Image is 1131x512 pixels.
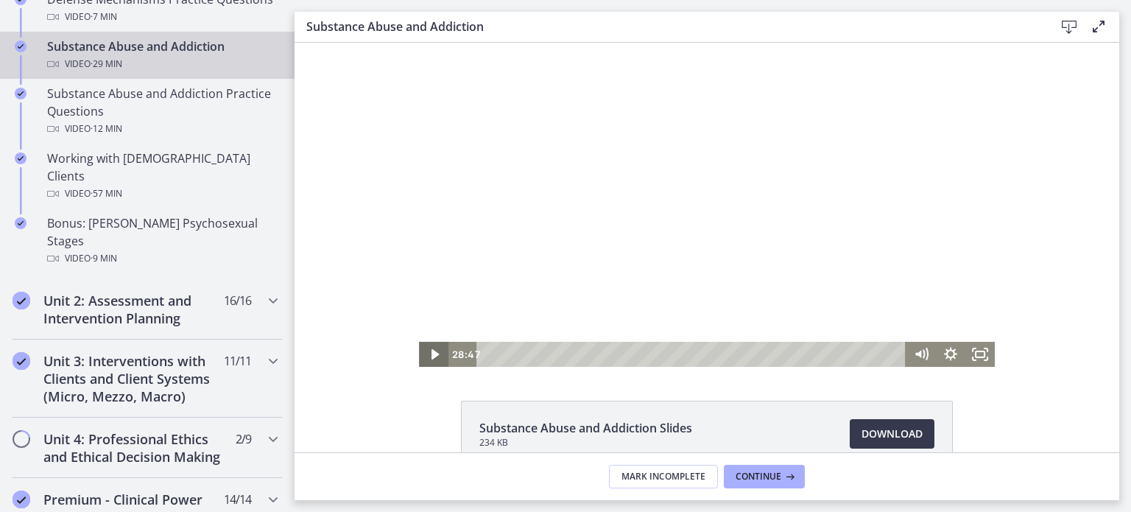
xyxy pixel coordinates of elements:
span: · 12 min [91,120,122,138]
span: · 7 min [91,8,117,26]
div: Substance Abuse and Addiction Practice Questions [47,85,277,138]
div: Video [47,55,277,73]
h2: Unit 4: Professional Ethics and Ethical Decision Making [43,430,223,466]
span: · 29 min [91,55,122,73]
span: · 57 min [91,185,122,203]
i: Completed [15,88,27,99]
div: Substance Abuse and Addiction [47,38,277,73]
span: 14 / 14 [224,491,251,508]
i: Completed [15,41,27,52]
div: Video [47,8,277,26]
div: Bonus: [PERSON_NAME] Psychosexual Stages [47,214,277,267]
i: Completed [15,217,27,229]
i: Completed [13,352,30,370]
div: Working with [DEMOGRAPHIC_DATA] Clients [47,150,277,203]
h2: Unit 2: Assessment and Intervention Planning [43,292,223,327]
button: Fullscreen [671,299,700,324]
button: Mark Incomplete [609,465,718,488]
span: 2 / 9 [236,430,251,448]
span: 234 KB [479,437,692,449]
i: Completed [13,491,30,508]
button: Continue [724,465,805,488]
h2: Unit 3: Interventions with Clients and Client Systems (Micro, Mezzo, Macro) [43,352,223,405]
button: Mute [612,299,641,324]
div: Video [47,120,277,138]
i: Completed [13,292,30,309]
a: Download [850,419,934,449]
span: 16 / 16 [224,292,251,309]
iframe: To enrich screen reader interactions, please activate Accessibility in Grammarly extension settings [295,43,1119,367]
span: 11 / 11 [224,352,251,370]
div: Video [47,250,277,267]
i: Completed [15,152,27,164]
div: Video [47,185,277,203]
button: Show settings menu [641,299,671,324]
h3: Substance Abuse and Addiction [306,18,1031,35]
span: Substance Abuse and Addiction Slides [479,419,692,437]
span: · 9 min [91,250,117,267]
span: Mark Incomplete [621,471,705,483]
span: Download [862,425,923,443]
span: Continue [736,471,781,483]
